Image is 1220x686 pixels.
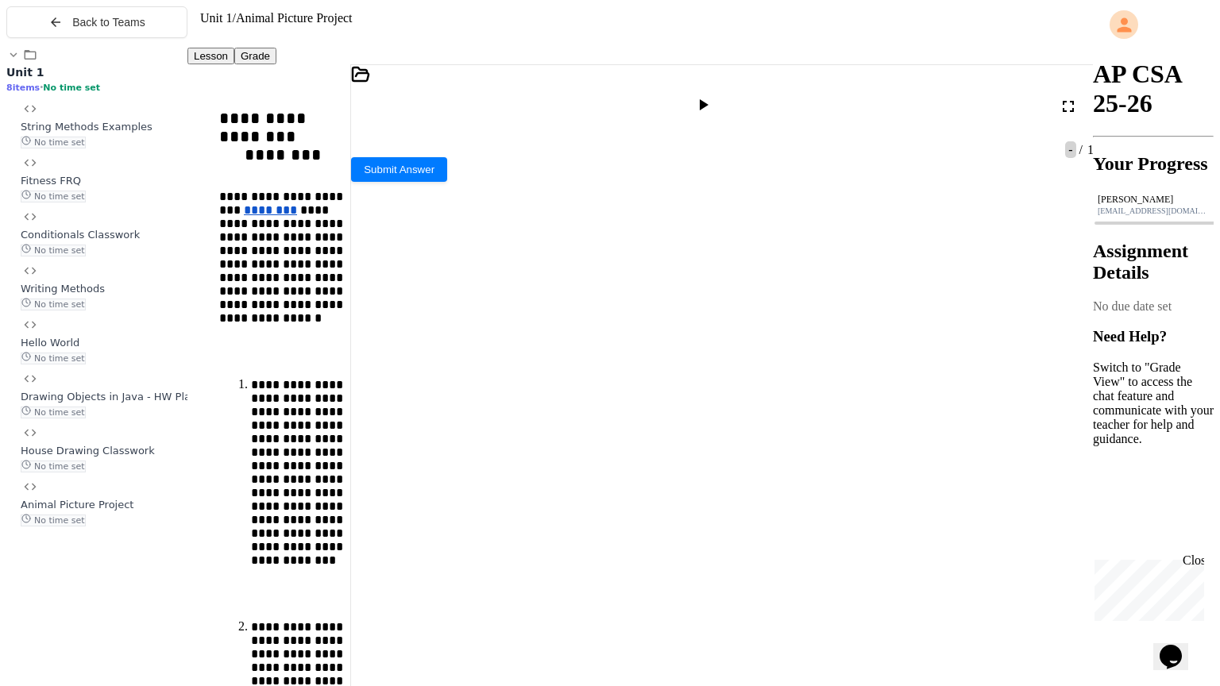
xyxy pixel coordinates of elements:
[1093,328,1214,345] h3: Need Help?
[21,407,86,418] span: No time set
[21,461,86,472] span: No time set
[232,11,235,25] span: /
[1065,141,1075,158] span: -
[1093,241,1214,283] h2: Assignment Details
[236,11,353,25] span: Animal Picture Project
[21,299,86,310] span: No time set
[200,11,232,25] span: Unit 1
[1079,143,1083,156] span: /
[21,337,79,349] span: Hello World
[1088,553,1204,621] iframe: chat widget
[187,48,234,64] button: Lesson
[21,499,133,511] span: Animal Picture Project
[1153,622,1204,670] iframe: chat widget
[6,83,40,93] span: 8 items
[351,157,447,182] button: Submit Answer
[43,83,100,93] span: No time set
[21,137,86,148] span: No time set
[1093,6,1214,43] div: My Account
[1098,206,1209,215] div: [EMAIL_ADDRESS][DOMAIN_NAME]
[21,514,86,526] span: No time set
[1093,360,1214,446] p: Switch to "Grade View" to access the chat feature and communicate with your teacher for help and ...
[6,6,187,38] button: Back to Teams
[21,229,140,241] span: Conditionals Classwork
[21,391,252,403] span: Drawing Objects in Java - HW Playposit Code
[1084,143,1094,156] span: 1
[21,191,86,202] span: No time set
[1093,299,1214,314] div: No due date set
[1093,153,1214,175] h2: Your Progress
[21,175,81,187] span: Fitness FRQ
[21,353,86,364] span: No time set
[1098,194,1209,206] div: [PERSON_NAME]
[234,48,276,64] button: Grade
[72,16,145,29] span: Back to Teams
[364,164,434,175] span: Submit Answer
[6,6,110,101] div: Chat with us now!Close
[21,245,86,256] span: No time set
[21,283,105,295] span: Writing Methods
[21,121,152,133] span: String Methods Examples
[1093,60,1214,118] h1: AP CSA 25-26
[6,66,44,79] span: Unit 1
[21,445,155,457] span: House Drawing Classwork
[40,82,43,93] span: •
